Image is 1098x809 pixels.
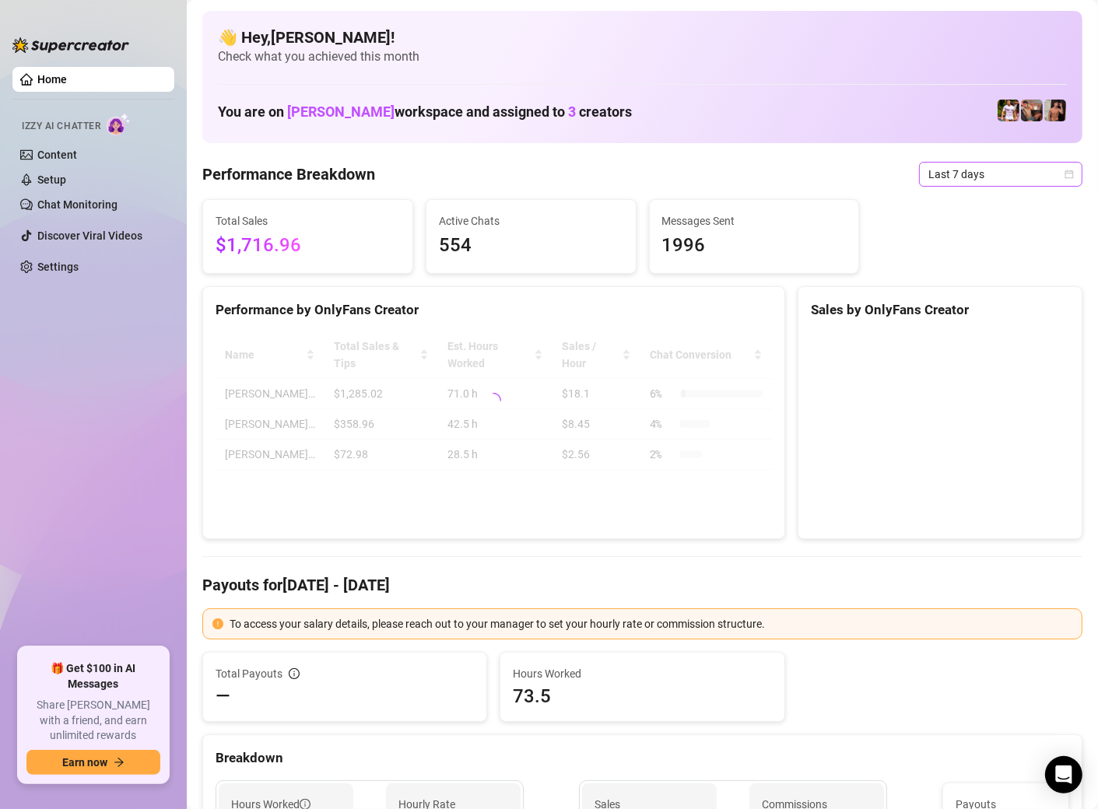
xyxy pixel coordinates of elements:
h4: Payouts for [DATE] - [DATE] [202,574,1082,596]
span: Last 7 days [928,163,1073,186]
img: Zach [1044,100,1066,121]
span: Izzy AI Chatter [22,119,100,134]
span: 1996 [662,231,847,261]
a: Discover Viral Videos [37,229,142,242]
div: Breakdown [216,748,1069,769]
span: arrow-right [114,757,125,768]
img: logo-BBDzfeDw.svg [12,37,129,53]
span: Messages Sent [662,212,847,229]
div: To access your salary details, please reach out to your manager to set your hourly rate or commis... [230,615,1072,632]
span: 554 [439,231,623,261]
div: Open Intercom Messenger [1045,756,1082,793]
span: Total Payouts [216,665,282,682]
span: exclamation-circle [212,618,223,629]
span: 🎁 Get $100 in AI Messages [26,661,160,692]
h4: 👋 Hey, [PERSON_NAME] ! [218,26,1067,48]
a: Content [37,149,77,161]
a: Home [37,73,67,86]
button: Earn nowarrow-right [26,750,160,775]
span: Check what you achieved this month [218,48,1067,65]
div: Performance by OnlyFans Creator [216,299,772,320]
h1: You are on workspace and assigned to creators [218,103,632,121]
a: Chat Monitoring [37,198,118,211]
span: — [216,684,230,709]
a: Setup [37,173,66,186]
span: 3 [568,103,576,120]
img: AI Chatter [107,113,131,135]
span: Hours Worked [513,665,771,682]
span: loading [484,391,503,410]
img: Hector [998,100,1019,121]
span: Active Chats [439,212,623,229]
a: Settings [37,261,79,273]
span: calendar [1065,170,1074,179]
img: Osvaldo [1021,100,1043,121]
span: $1,716.96 [216,231,400,261]
span: Total Sales [216,212,400,229]
span: info-circle [289,668,300,679]
div: Sales by OnlyFans Creator [811,299,1069,320]
span: 73.5 [513,684,771,709]
h4: Performance Breakdown [202,163,375,185]
span: Share [PERSON_NAME] with a friend, and earn unlimited rewards [26,698,160,744]
span: Earn now [62,756,107,769]
span: [PERSON_NAME] [287,103,395,120]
